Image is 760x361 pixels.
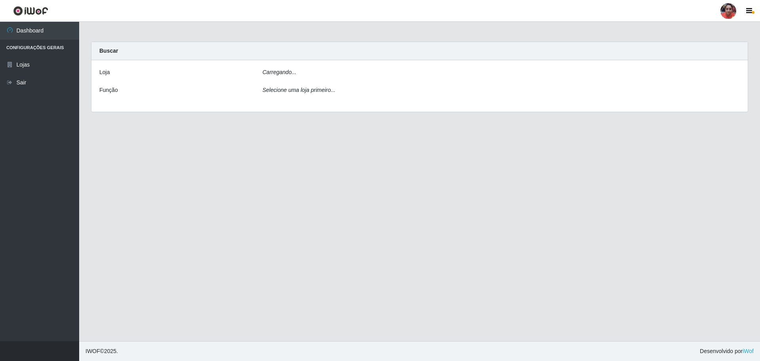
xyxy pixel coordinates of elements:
[262,69,296,75] i: Carregando...
[262,87,335,93] i: Selecione uma loja primeiro...
[85,347,118,355] span: © 2025 .
[700,347,754,355] span: Desenvolvido por
[85,348,100,354] span: IWOF
[99,68,110,76] label: Loja
[13,6,48,16] img: CoreUI Logo
[743,348,754,354] a: iWof
[99,86,118,94] label: Função
[99,48,118,54] strong: Buscar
